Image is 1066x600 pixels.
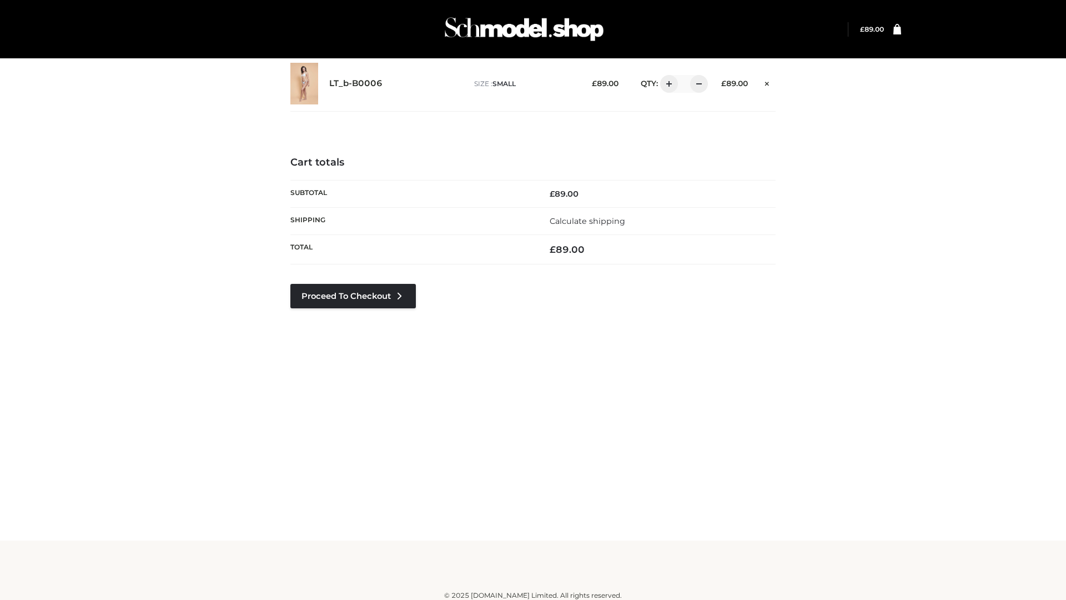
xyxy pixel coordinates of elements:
a: LT_b-B0006 [329,78,383,89]
bdi: 89.00 [860,25,884,33]
span: £ [860,25,864,33]
span: £ [592,79,597,88]
bdi: 89.00 [550,189,579,199]
a: £89.00 [860,25,884,33]
span: £ [721,79,726,88]
bdi: 89.00 [721,79,748,88]
span: £ [550,244,556,255]
bdi: 89.00 [550,244,585,255]
span: £ [550,189,555,199]
th: Total [290,235,533,264]
a: Remove this item [759,75,776,89]
a: Calculate shipping [550,216,625,226]
div: QTY: [630,75,704,93]
a: Proceed to Checkout [290,284,416,308]
span: SMALL [492,79,516,88]
th: Subtotal [290,180,533,207]
img: Schmodel Admin 964 [441,7,607,51]
img: LT_b-B0006 - SMALL [290,63,318,104]
th: Shipping [290,207,533,234]
bdi: 89.00 [592,79,619,88]
h4: Cart totals [290,157,776,169]
p: size : [474,79,575,89]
